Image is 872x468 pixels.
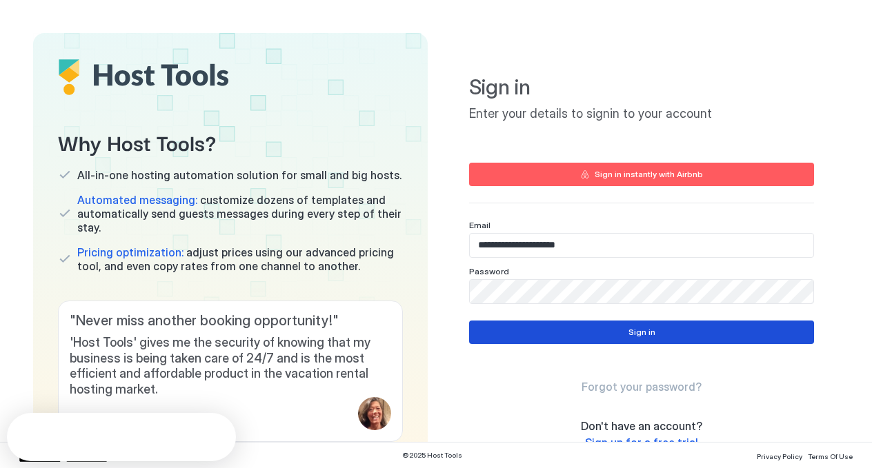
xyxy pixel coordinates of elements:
a: Privacy Policy [757,448,802,462]
span: Pricing optimization: [77,245,184,259]
span: Enter your details to signin to your account [469,106,814,122]
span: [PERSON_NAME] [70,409,185,430]
iframe: Intercom live chat [14,421,47,454]
span: Automated messaging: [77,193,197,207]
span: © 2025 Host Tools [402,451,462,460]
span: Sign in [469,74,814,101]
span: " Never miss another booking opportunity! " [70,312,391,329]
span: 'Host Tools' gives me the security of knowing that my business is being taken care of 24/7 and is... [70,335,391,397]
input: Input Field [470,234,813,257]
span: adjust prices using our advanced pricing tool, and even copy rates from one channel to another. [77,245,403,273]
span: Email [469,220,490,230]
span: Forgot your password? [582,380,702,394]
span: All-in-one hosting automation solution for small and big hosts. [77,168,402,182]
a: Forgot your password? [582,380,702,394]
a: Terms Of Use [808,448,853,462]
span: Password [469,266,509,276]
span: Privacy Policy [757,452,802,460]
iframe: Intercom live chat discovery launcher [7,413,236,461]
span: Why Host Tools? [58,126,403,157]
button: Sign in instantly with Airbnb [469,163,814,186]
span: Don't have an account? [581,419,702,433]
a: Sign up for a free trial [585,436,698,450]
button: Sign in [469,321,814,344]
span: Terms Of Use [808,452,853,460]
input: Input Field [470,280,813,303]
div: Sign in instantly with Airbnb [595,168,703,181]
div: Sign in [628,326,655,338]
div: profile [358,397,391,430]
span: customize dozens of templates and automatically send guests messages during every step of their s... [77,193,403,234]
